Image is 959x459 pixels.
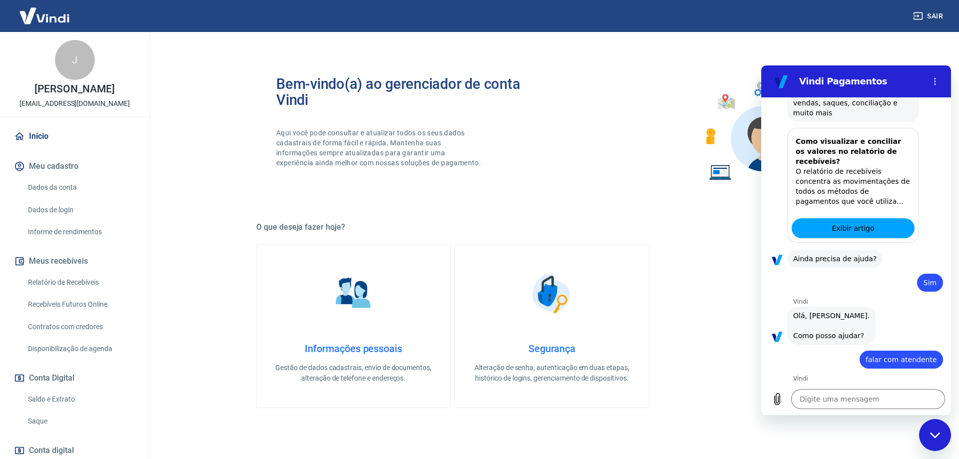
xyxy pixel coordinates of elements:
[24,177,137,198] a: Dados da conta
[24,272,137,293] a: Relatório de Recebíveis
[911,7,947,25] button: Sair
[697,76,828,186] img: Imagem de um avatar masculino com diversos icones exemplificando as funcionalidades do gerenciado...
[19,98,130,109] p: [EMAIL_ADDRESS][DOMAIN_NAME]
[12,125,137,147] a: Início
[12,250,137,272] button: Meus recebíveis
[761,65,951,415] iframe: Janela de mensagens
[34,84,114,94] p: [PERSON_NAME]
[24,389,137,410] a: Saldo e Extrato
[256,222,848,232] h5: O que deseja fazer hoje?
[12,155,137,177] button: Meu cadastro
[55,40,95,80] div: J
[273,343,434,355] h4: Informações pessoais
[256,244,451,408] a: Informações pessoaisInformações pessoaisGestão de dados cadastrais, envio de documentos, alteraçã...
[329,269,379,319] img: Informações pessoais
[12,367,137,389] button: Conta Digital
[24,339,137,359] a: Disponibilização de agenda
[919,419,951,451] iframe: Botão para abrir a janela de mensagens, conversa em andamento
[29,444,74,458] span: Conta digital
[12,0,77,31] img: Vindi
[24,200,137,220] a: Dados de login
[24,317,137,337] a: Contratos com credores
[527,269,577,319] img: Segurança
[24,411,137,432] a: Saque
[471,363,632,384] p: Alteração de senha, autenticação em duas etapas, histórico de logins, gerenciamento de dispositivos.
[276,76,552,108] h2: Bem-vindo(a) ao gerenciador de conta Vindi
[471,343,632,355] h4: Segurança
[24,294,137,315] a: Recebíveis Futuros Online
[24,222,137,242] a: Informe de rendimentos
[455,244,649,408] a: SegurançaSegurançaAlteração de senha, autenticação em duas etapas, histórico de logins, gerenciam...
[273,363,434,384] p: Gestão de dados cadastrais, envio de documentos, alteração de telefone e endereços.
[276,128,483,168] p: Aqui você pode consultar e atualizar todos os seus dados cadastrais de forma fácil e rápida. Mant...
